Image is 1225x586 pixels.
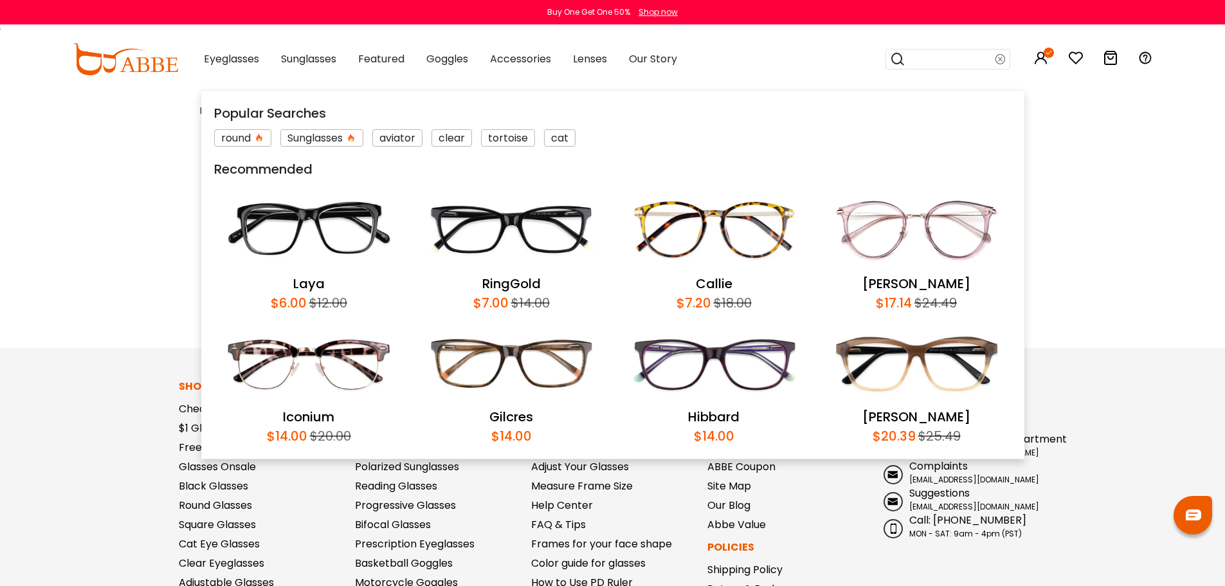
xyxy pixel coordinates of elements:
span: Lenses [573,51,607,66]
span: MON - SAT: 9am - 4pm (PST) [909,528,1022,539]
a: [PERSON_NAME] [862,275,970,293]
a: Reading Glasses [355,479,437,493]
div: Recommended [214,160,1012,179]
a: Gilcres [489,408,533,426]
a: Round Glasses [179,498,252,513]
a: Cat Eye Glasses [179,536,260,551]
div: $17.14 [876,293,912,313]
a: Complaints [EMAIL_ADDRESS][DOMAIN_NAME] [884,459,1047,486]
a: FAQ & Tips [531,517,586,532]
div: $25.49 [916,426,961,446]
img: Gilcres [417,319,606,408]
div: clear [431,129,472,147]
a: Bifocal Glasses [355,517,431,532]
div: $12.00 [307,293,347,313]
a: Cheap Glasses [179,401,255,416]
a: RingGold [482,275,541,293]
img: Sonia [822,319,1012,408]
a: Our Blog [707,498,750,513]
a: Iconium [283,408,334,426]
span: [EMAIL_ADDRESS][DOMAIN_NAME] [909,501,1039,512]
a: Site Map [707,479,751,493]
a: Prescription Eyeglasses [355,536,475,551]
p: You have no product item in your favorites. [188,178,1037,193]
div: $14.00 [509,293,550,313]
a: Basketball Goggles [355,556,453,571]
div: $14.00 [267,426,307,446]
div: round [214,129,271,147]
a: Progressive Glasses [355,498,456,513]
a: ABBE Coupon [707,459,776,474]
div: cat [544,129,576,147]
div: Popular Searches [214,104,1012,123]
a: Home [200,103,227,118]
span: Suggestions [909,486,970,500]
a: Call: [PHONE_NUMBER] MON - SAT: 9am - 4pm (PST) [884,513,1047,540]
div: $7.00 [473,293,509,313]
a: Suggestions [EMAIL_ADDRESS][DOMAIN_NAME] [884,486,1047,513]
p: Policies [707,540,871,555]
span: Call: [PHONE_NUMBER] [909,513,1026,527]
a: Glasses Onsale [179,459,256,474]
a: Hibbard [688,408,740,426]
div: Shop now [639,6,678,18]
div: $18.00 [711,293,752,313]
img: RingGold [417,185,606,274]
a: Callie [696,275,732,293]
div: Sunglasses [280,129,363,147]
span: Goggles [426,51,468,66]
div: $20.39 [873,426,916,446]
span: Sunglasses [281,51,336,66]
a: Frames for your face shape [531,536,672,551]
img: Hibbard [619,319,809,408]
span: Featured [358,51,404,66]
span: Complaints [909,459,968,473]
span: Our Story [629,51,677,66]
div: $20.00 [307,426,351,446]
a: Measure Frame Size [531,479,633,493]
img: abbeglasses.com [73,43,178,75]
img: chat [1186,509,1201,520]
div: aviator [372,129,422,147]
img: Iconium [214,319,404,408]
div: Buy One Get One 50% [547,6,630,18]
span: Eyeglasses [204,51,259,66]
span: Home [200,104,227,117]
a: Black Glasses [179,479,248,493]
span: Accessories [490,51,551,66]
img: Naomi [822,185,1012,274]
img: Laya [214,185,404,274]
a: Color guide for glasses [531,556,646,571]
a: Shipping Policy [707,562,783,577]
a: Square Glasses [179,517,256,532]
span: [EMAIL_ADDRESS][DOMAIN_NAME] [909,474,1039,485]
div: $14.00 [491,426,532,446]
div: tortoise [481,129,535,147]
a: Adjust Your Glasses [531,459,629,474]
div: $14.00 [694,426,734,446]
div: $6.00 [271,293,307,313]
a: Help Center [531,498,593,513]
img: Callie [619,185,809,274]
a: Abbe Value [707,517,766,532]
a: Shop now [632,6,678,17]
div: Joim the exclusive club [10,282,606,302]
a: Polarized Sunglasses [355,459,459,474]
a: [PERSON_NAME] [862,408,970,426]
p: Shop [179,379,342,394]
h3: There is no product item in your favorites. [188,151,1037,172]
a: Customer Service Department [EMAIL_ADDRESS][DOMAIN_NAME] [884,432,1047,459]
a: Laya [293,275,325,293]
div: $24.49 [912,293,957,313]
a: Clear Eyeglasses [179,556,264,571]
a: Free Glasses [179,440,244,455]
a: $1 Glasses [179,421,230,435]
div: $7.20 [676,293,711,313]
